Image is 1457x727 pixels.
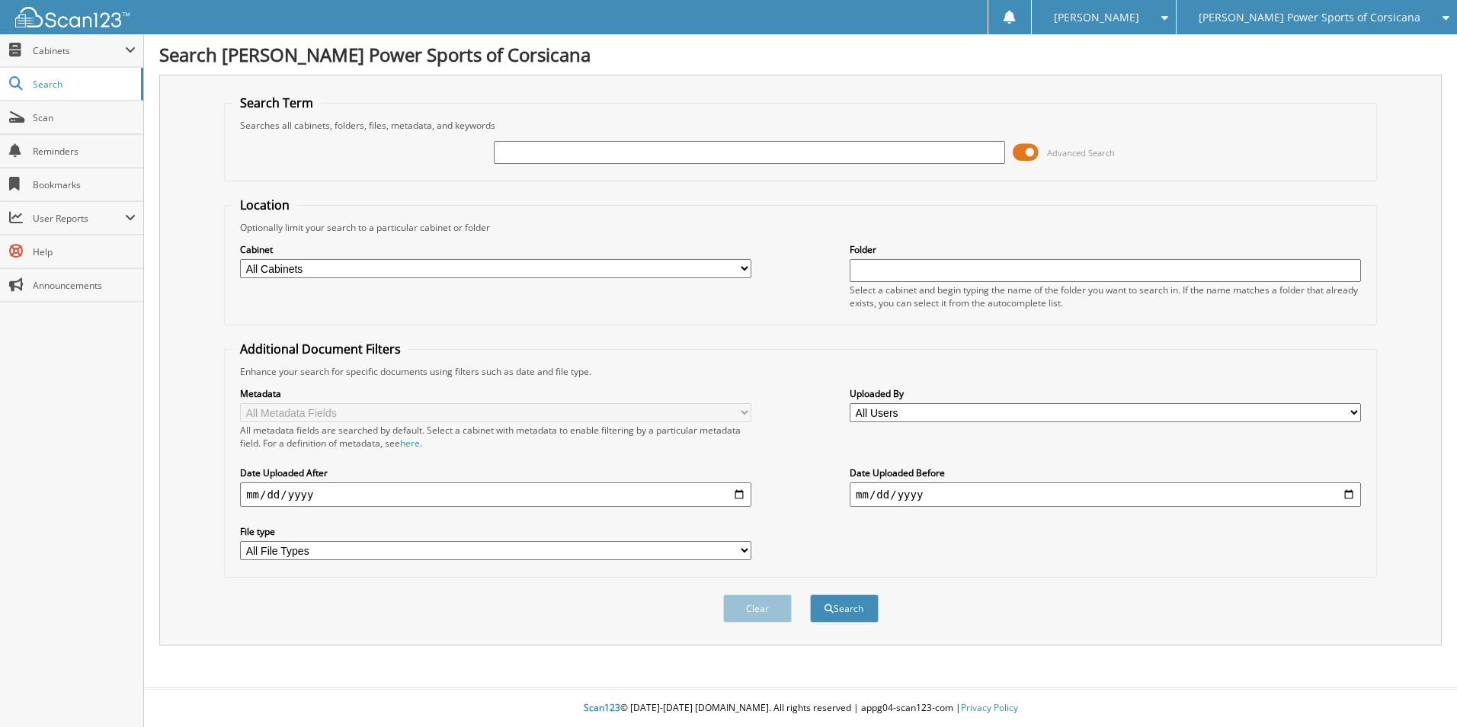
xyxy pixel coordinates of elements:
[33,111,136,124] span: Scan
[850,466,1361,479] label: Date Uploaded Before
[810,594,879,623] button: Search
[33,245,136,258] span: Help
[240,482,751,507] input: start
[850,482,1361,507] input: end
[232,365,1369,378] div: Enhance your search for specific documents using filters such as date and file type.
[33,212,125,225] span: User Reports
[240,387,751,400] label: Metadata
[159,42,1442,67] h1: Search [PERSON_NAME] Power Sports of Corsicana
[33,78,133,91] span: Search
[33,44,125,57] span: Cabinets
[850,243,1361,256] label: Folder
[232,341,408,357] legend: Additional Document Filters
[240,243,751,256] label: Cabinet
[961,701,1018,714] a: Privacy Policy
[400,437,420,450] a: here
[33,145,136,158] span: Reminders
[232,197,297,213] legend: Location
[1199,13,1420,22] span: [PERSON_NAME] Power Sports of Corsicana
[240,424,751,450] div: All metadata fields are searched by default. Select a cabinet with metadata to enable filtering b...
[1381,654,1457,727] iframe: Chat Widget
[232,119,1369,132] div: Searches all cabinets, folders, files, metadata, and keywords
[232,94,321,111] legend: Search Term
[33,178,136,191] span: Bookmarks
[240,525,751,538] label: File type
[850,283,1361,309] div: Select a cabinet and begin typing the name of the folder you want to search in. If the name match...
[15,7,130,27] img: scan123-logo-white.svg
[850,387,1361,400] label: Uploaded By
[1054,13,1139,22] span: [PERSON_NAME]
[584,701,620,714] span: Scan123
[232,221,1369,234] div: Optionally limit your search to a particular cabinet or folder
[144,690,1457,727] div: © [DATE]-[DATE] [DOMAIN_NAME]. All rights reserved | appg04-scan123-com |
[33,279,136,292] span: Announcements
[723,594,792,623] button: Clear
[1047,147,1115,159] span: Advanced Search
[240,466,751,479] label: Date Uploaded After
